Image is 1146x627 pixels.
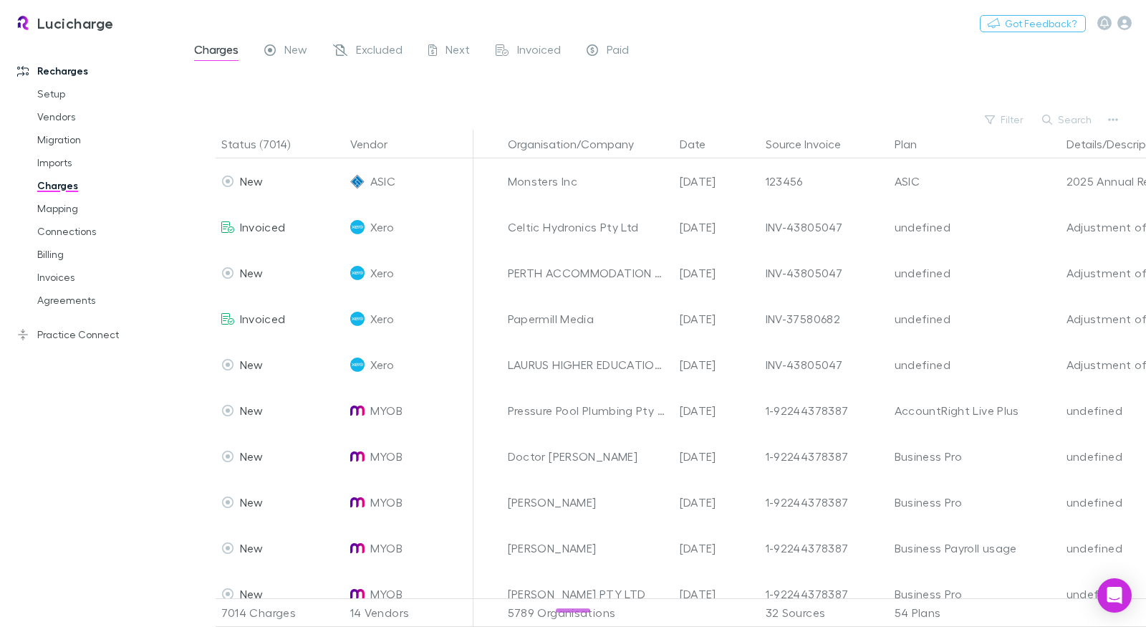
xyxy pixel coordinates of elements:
img: Xero's Logo [350,266,365,280]
span: Xero [370,204,394,250]
div: INV-43805047 [766,204,883,250]
button: Source Invoice [766,130,858,158]
a: Charges [23,174,178,197]
a: Billing [23,243,178,266]
img: MYOB's Logo [350,541,365,555]
a: Recharges [3,59,178,82]
button: Plan [895,130,934,158]
div: [DATE] [674,158,760,204]
img: Xero's Logo [350,358,365,372]
div: Pressure Pool Plumbing Pty Ltd [508,388,668,434]
div: undefined [895,204,1055,250]
div: [DATE] [674,388,760,434]
a: Agreements [23,289,178,312]
span: Invoiced [517,42,561,61]
span: MYOB [370,479,403,525]
div: 123456 [766,158,883,204]
img: MYOB's Logo [350,587,365,601]
div: LAURUS HIGHER EDUCATION PTY LTD [508,342,668,388]
div: undefined [895,250,1055,296]
div: AccountRight Live Plus [895,388,1055,434]
img: MYOB's Logo [350,495,365,509]
div: Papermill Media [508,296,668,342]
span: Xero [370,342,394,388]
a: Mapping [23,197,178,220]
div: [PERSON_NAME] [508,479,668,525]
div: [DATE] [674,434,760,479]
div: Doctor [PERSON_NAME] [508,434,668,479]
img: MYOB's Logo [350,403,365,418]
div: Business Pro [895,434,1055,479]
div: 7014 Charges [216,598,345,627]
div: Celtic Hydronics Pty Ltd [508,204,668,250]
div: 1-92244378387 [766,571,883,617]
span: MYOB [370,525,403,571]
span: New [240,403,264,417]
img: Xero's Logo [350,312,365,326]
div: undefined [895,342,1055,388]
div: undefined [895,296,1055,342]
img: Lucicharge's Logo [14,14,32,32]
div: INV-43805047 [766,250,883,296]
div: 1-92244378387 [766,434,883,479]
div: [PERSON_NAME] [508,525,668,571]
span: Xero [370,250,394,296]
div: [DATE] [674,296,760,342]
div: Business Pro [895,479,1055,525]
div: [DATE] [674,525,760,571]
div: Business Pro [895,571,1055,617]
div: 14 Vendors [345,598,473,627]
a: Vendors [23,105,178,128]
span: Invoiced [240,220,286,234]
span: Next [446,42,470,61]
div: [DATE] [674,250,760,296]
span: Invoiced [240,312,286,325]
div: [DATE] [674,342,760,388]
div: 54 Plans [889,598,1061,627]
button: Search [1035,111,1100,128]
div: [PERSON_NAME] PTY LTD [508,571,668,617]
div: 1-92244378387 [766,479,883,525]
div: Open Intercom Messenger [1097,578,1132,613]
span: Paid [607,42,629,61]
span: New [240,266,264,279]
span: MYOB [370,571,403,617]
button: Date [680,130,723,158]
div: 32 Sources [760,598,889,627]
div: INV-37580682 [766,296,883,342]
span: ASIC [370,158,395,204]
div: Monsters Inc [508,158,668,204]
img: MYOB's Logo [350,449,365,464]
span: New [240,541,264,555]
div: [DATE] [674,571,760,617]
div: [DATE] [674,204,760,250]
img: ASIC's Logo [350,174,365,188]
span: New [240,174,264,188]
a: Migration [23,128,178,151]
a: Imports [23,151,178,174]
img: Xero's Logo [350,220,365,234]
button: Organisation/Company [508,130,651,158]
div: Business Payroll usage [895,525,1055,571]
div: 1-92244378387 [766,525,883,571]
div: ASIC [895,158,1055,204]
span: New [240,358,264,371]
a: Invoices [23,266,178,289]
a: Practice Connect [3,323,178,346]
span: Xero [370,296,394,342]
button: Vendor [350,130,405,158]
a: Connections [23,220,178,243]
span: MYOB [370,434,403,479]
button: Got Feedback? [980,15,1086,32]
a: Lucicharge [6,6,122,40]
div: 5789 Organisations [502,598,674,627]
span: Charges [194,42,239,61]
div: 1-92244378387 [766,388,883,434]
span: MYOB [370,388,403,434]
span: Excluded [356,42,403,61]
span: New [240,495,264,509]
button: Status (7014) [221,130,307,158]
a: Setup [23,82,178,105]
span: New [240,449,264,463]
h3: Lucicharge [37,14,114,32]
